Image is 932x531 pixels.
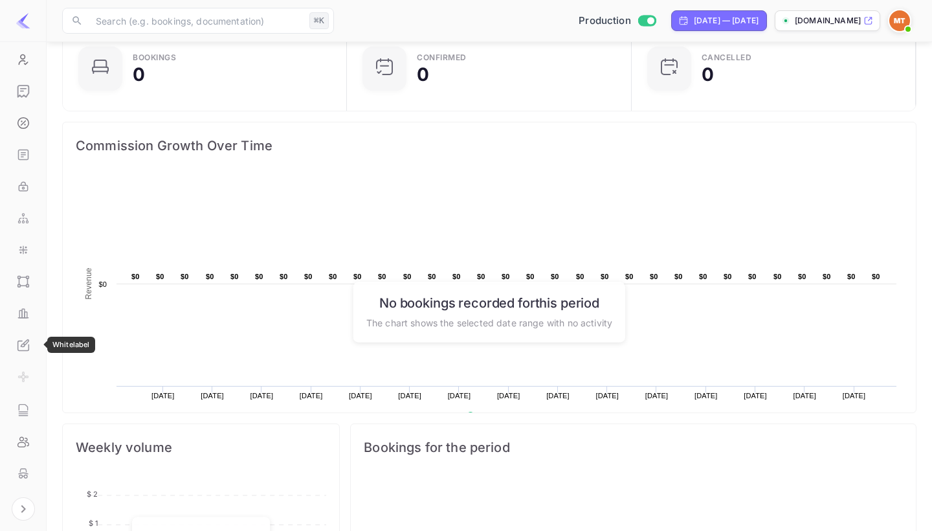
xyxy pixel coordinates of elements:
[526,273,535,280] text: $0
[76,135,903,156] span: Commission Growth Over Time
[694,15,759,27] div: [DATE] — [DATE]
[5,298,41,328] a: Performance
[795,15,861,27] p: [DOMAIN_NAME]
[889,10,910,31] img: Minerave Travel
[847,273,856,280] text: $0
[645,392,669,400] text: [DATE]
[5,107,41,137] a: Commission
[255,273,263,280] text: $0
[89,519,98,528] tspan: $ 1
[230,273,239,280] text: $0
[724,273,732,280] text: $0
[872,273,880,280] text: $0
[398,392,421,400] text: [DATE]
[133,54,176,62] div: Bookings
[576,273,584,280] text: $0
[428,273,436,280] text: $0
[601,273,609,280] text: $0
[366,315,612,329] p: The chart shows the selected date range with no activity
[5,266,41,296] a: UI Components
[477,273,485,280] text: $0
[84,267,93,299] text: Revenue
[702,65,714,84] div: 0
[349,392,372,400] text: [DATE]
[309,12,329,29] div: ⌘K
[201,392,224,400] text: [DATE]
[748,273,757,280] text: $0
[5,394,41,424] a: API Logs
[206,273,214,280] text: $0
[625,273,634,280] text: $0
[378,273,386,280] text: $0
[5,44,41,74] a: Customers
[417,65,429,84] div: 0
[674,273,683,280] text: $0
[798,273,806,280] text: $0
[773,273,782,280] text: $0
[5,458,41,488] a: Fraud management
[702,54,752,62] div: CANCELLED
[448,392,471,400] text: [DATE]
[546,392,570,400] text: [DATE]
[403,273,412,280] text: $0
[823,273,831,280] text: $0
[87,490,98,499] tspan: $ 2
[156,273,164,280] text: $0
[16,13,31,28] img: LiteAPI
[353,273,362,280] text: $0
[694,392,718,400] text: [DATE]
[595,392,619,400] text: [DATE]
[329,273,337,280] text: $0
[47,337,95,353] div: Whitelabel
[699,273,707,280] text: $0
[551,273,559,280] text: $0
[304,273,313,280] text: $0
[417,54,467,62] div: Confirmed
[280,273,288,280] text: $0
[181,273,189,280] text: $0
[497,392,520,400] text: [DATE]
[5,330,41,359] a: Whitelabel
[744,392,767,400] text: [DATE]
[366,295,612,310] h6: No bookings recorded for this period
[300,392,323,400] text: [DATE]
[5,171,41,201] a: API Keys
[579,14,631,28] span: Production
[5,139,41,169] a: API docs and SDKs
[76,437,326,458] span: Weekly volume
[793,392,816,400] text: [DATE]
[479,412,512,421] text: Revenue
[364,437,903,458] span: Bookings for the period
[650,273,658,280] text: $0
[88,8,304,34] input: Search (e.g. bookings, documentation)
[12,497,35,521] button: Expand navigation
[573,14,661,28] div: Switch to Sandbox mode
[5,234,41,264] a: Integrations
[5,203,41,232] a: Webhooks
[843,392,866,400] text: [DATE]
[5,426,41,456] a: Team management
[133,65,145,84] div: 0
[131,273,140,280] text: $0
[452,273,461,280] text: $0
[250,392,274,400] text: [DATE]
[5,490,41,519] a: Audit logs
[502,273,510,280] text: $0
[151,392,175,400] text: [DATE]
[5,76,41,106] a: Earnings
[98,280,107,288] text: $0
